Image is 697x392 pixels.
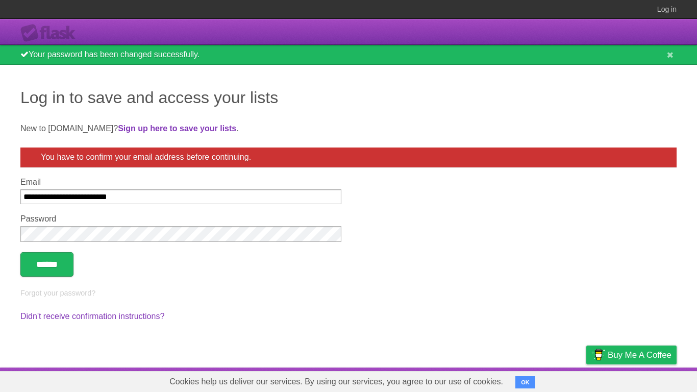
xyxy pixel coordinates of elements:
a: Developers [484,370,526,389]
a: Terms [538,370,561,389]
div: Flask [20,24,82,42]
span: Cookies help us deliver our services. By using our services, you agree to our use of cookies. [159,372,513,392]
button: OK [515,376,535,388]
label: Password [20,214,341,224]
img: Buy me a coffee [591,346,605,363]
a: Buy me a coffee [586,346,677,364]
a: Forgot your password? [20,289,95,297]
h1: Log in to save and access your lists [20,85,677,110]
a: About [451,370,472,389]
div: You have to confirm your email address before continuing. [20,148,677,167]
label: Email [20,178,341,187]
a: Didn't receive confirmation instructions? [20,312,164,321]
p: New to [DOMAIN_NAME]? . [20,122,677,135]
a: Sign up here to save your lists [118,124,236,133]
span: Buy me a coffee [608,346,671,364]
a: Suggest a feature [612,370,677,389]
a: Privacy [573,370,600,389]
